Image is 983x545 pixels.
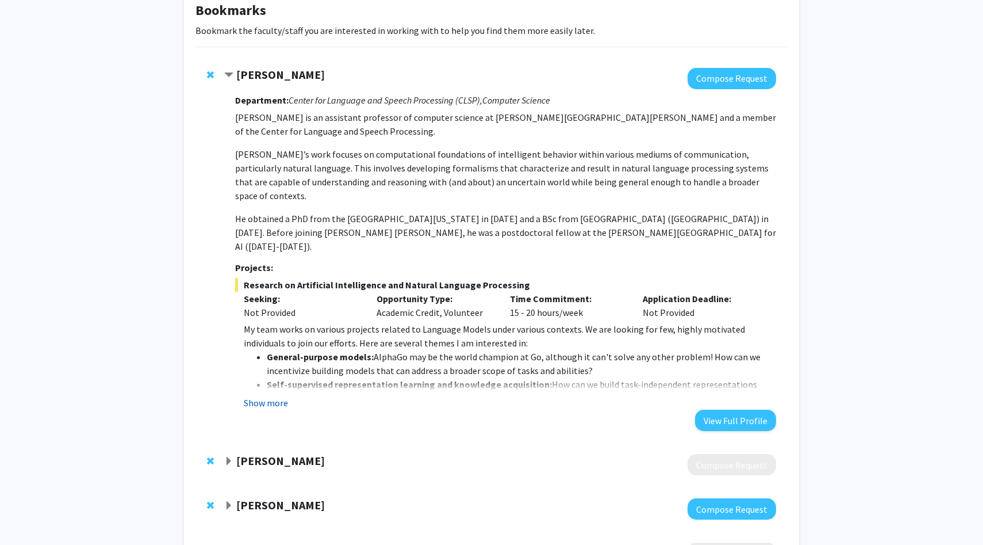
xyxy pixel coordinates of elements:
[236,453,325,468] strong: [PERSON_NAME]
[688,68,776,89] button: Compose Request to Daniel Khashabi
[207,456,214,466] span: Remove Rama Chellappa from bookmarks
[236,67,325,82] strong: [PERSON_NAME]
[289,94,482,106] i: Center for Language and Speech Processing (CLSP),
[634,292,767,319] div: Not Provided
[482,94,550,106] i: Computer Science
[244,396,288,410] button: Show more
[224,501,233,510] span: Expand Mark Dredze Bookmark
[267,378,776,405] li: How can we build task-independent representations that utilize cheap signals available in-the-wil...
[235,278,776,292] span: Research on Artificial Intelligence and Natural Language Processing
[244,292,360,306] p: Seeking:
[643,292,759,306] p: Application Deadline:
[224,457,233,466] span: Expand Rama Chellappa Bookmark
[235,212,776,253] p: He obtained a PhD from the [GEOGRAPHIC_DATA][US_STATE] in [DATE] and a BSc from [GEOGRAPHIC_DATA]...
[235,110,776,138] p: [PERSON_NAME] is an assistant professor of computer science at [PERSON_NAME][GEOGRAPHIC_DATA][PER...
[9,493,49,536] iframe: Chat
[235,262,273,273] strong: Projects:
[695,410,776,431] button: View Full Profile
[510,292,626,306] p: Time Commitment:
[244,322,776,350] p: My team works on various projects related to Language Models under various contexts. We are looki...
[368,292,501,319] div: Academic Credit, Volunteer
[207,70,214,79] span: Remove Daniel Khashabi from bookmarks
[195,24,788,37] p: Bookmark the faculty/staff you are interested in working with to help you find them more easily l...
[224,71,233,80] span: Contract Daniel Khashabi Bookmark
[688,498,776,520] button: Compose Request to Mark Dredze
[235,94,289,106] strong: Department:
[267,351,374,363] strong: General-purpose models:
[267,350,776,378] li: AlphaGo may be the world champion at Go, although it can't solve any other problem! How can we in...
[244,306,360,319] div: Not Provided
[207,501,214,510] span: Remove Mark Dredze from bookmarks
[501,292,635,319] div: 15 - 20 hours/week
[235,147,776,203] p: [PERSON_NAME]’s work focuses on computational foundations of intelligent behavior within various ...
[195,2,788,19] h1: Bookmarks
[267,379,552,390] strong: Self-supervised representation learning and knowledge acquisition:
[377,292,493,306] p: Opportunity Type:
[688,454,776,475] button: Compose Request to Rama Chellappa
[236,498,325,512] strong: [PERSON_NAME]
